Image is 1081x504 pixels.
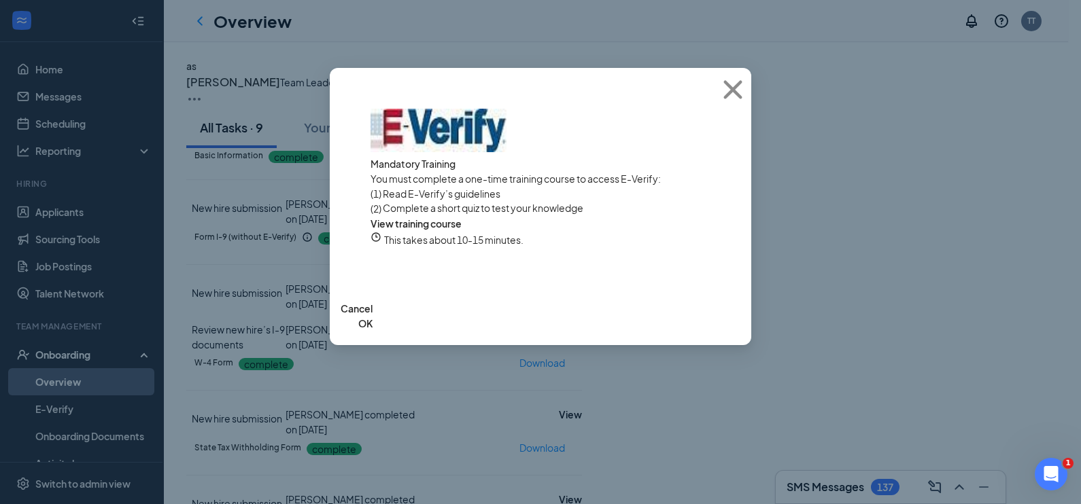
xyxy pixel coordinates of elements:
[1063,458,1074,469] span: 1
[358,316,373,331] button: OK
[381,201,583,216] span: Complete a short quiz to test your knowledge
[371,173,661,185] span: You must complete a one-time training course to access E-Verify:
[371,152,710,171] h4: Mandatory Training
[715,71,751,108] svg: Cross
[371,187,381,200] span: (1)
[371,201,381,216] span: (2)
[371,216,462,231] button: View training course
[371,232,381,242] svg: Clock
[341,301,373,316] button: Cancel
[381,234,524,246] span: This takes about 10-15 minutes.
[715,68,751,111] button: Close
[381,187,500,200] span: Read E-Verify’s guidelines
[1035,458,1067,490] iframe: Intercom live chat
